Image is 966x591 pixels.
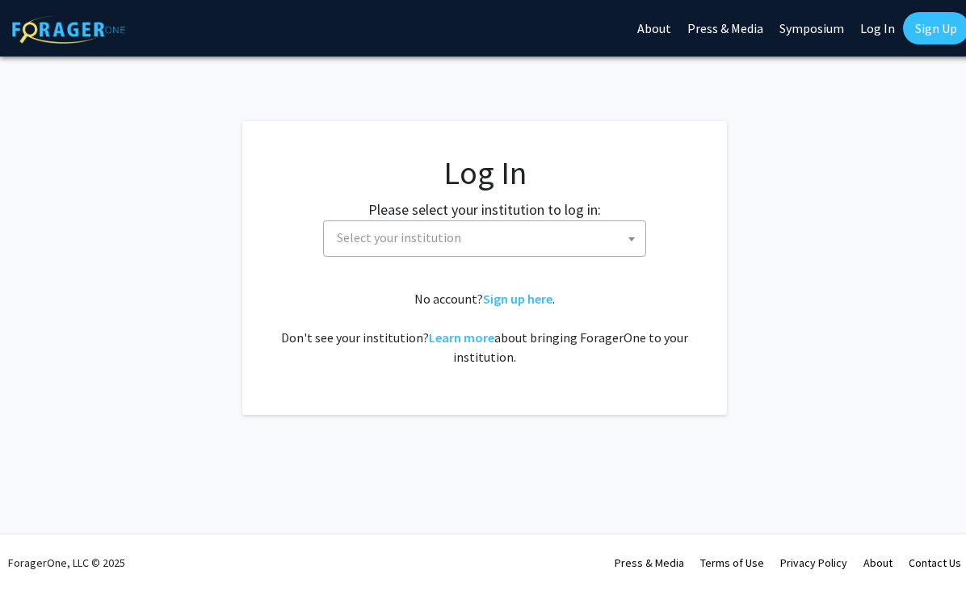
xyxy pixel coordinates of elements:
[330,221,645,254] span: Select your institution
[909,555,961,570] a: Contact Us
[337,229,461,245] span: Select your institution
[12,15,125,44] img: ForagerOne Logo
[275,153,695,192] h1: Log In
[780,555,847,570] a: Privacy Policy
[323,220,646,257] span: Select your institution
[700,555,764,570] a: Terms of Use
[483,291,552,307] a: Sign up here
[8,534,125,591] div: ForagerOne, LLC © 2025
[863,555,892,570] a: About
[275,289,695,367] div: No account? . Don't see your institution? about bringing ForagerOne to your institution.
[429,329,494,346] a: Learn more about bringing ForagerOne to your institution
[615,555,684,570] a: Press & Media
[368,199,601,220] label: Please select your institution to log in:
